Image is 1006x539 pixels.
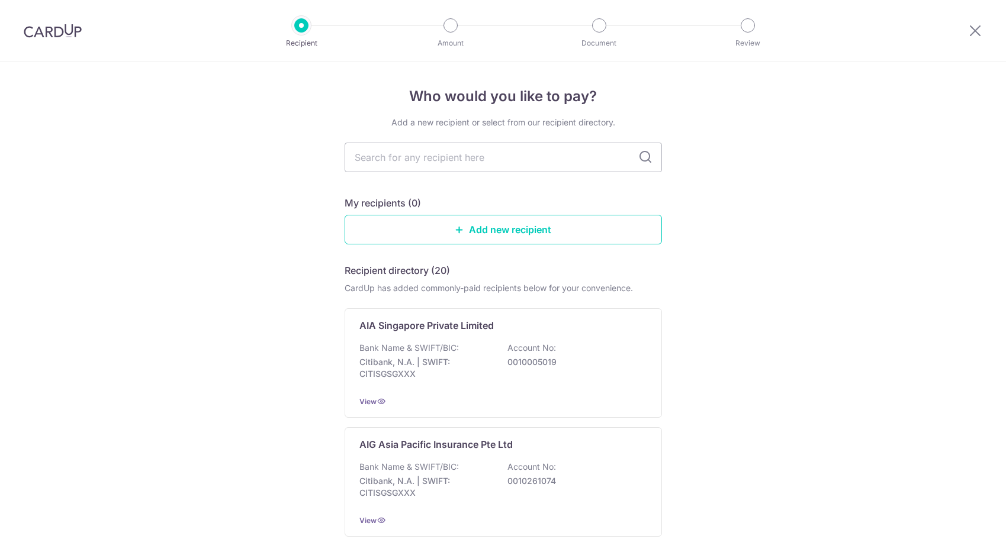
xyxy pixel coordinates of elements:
[359,437,513,451] p: AIG Asia Pacific Insurance Pte Ltd
[24,24,82,38] img: CardUp
[704,37,792,49] p: Review
[359,475,492,499] p: Citibank, N.A. | SWIFT: CITISGSGXXX
[258,37,345,49] p: Recipient
[345,143,662,172] input: Search for any recipient here
[507,475,640,487] p: 0010261074
[507,356,640,368] p: 0010005019
[345,215,662,244] a: Add new recipient
[359,356,492,380] p: Citibank, N.A. | SWIFT: CITISGSGXXX
[345,282,662,294] div: CardUp has added commonly-paid recipients below for your convenience.
[345,117,662,128] div: Add a new recipient or select from our recipient directory.
[345,263,450,277] h5: Recipient directory (20)
[359,516,377,525] a: View
[345,196,421,210] h5: My recipients (0)
[359,397,377,406] a: View
[359,318,494,333] p: AIA Singapore Private Limited
[507,461,556,473] p: Account No:
[507,342,556,354] p: Account No:
[359,461,459,473] p: Bank Name & SWIFT/BIC:
[407,37,494,49] p: Amount
[345,86,662,107] h4: Who would you like to pay?
[555,37,643,49] p: Document
[359,342,459,354] p: Bank Name & SWIFT/BIC:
